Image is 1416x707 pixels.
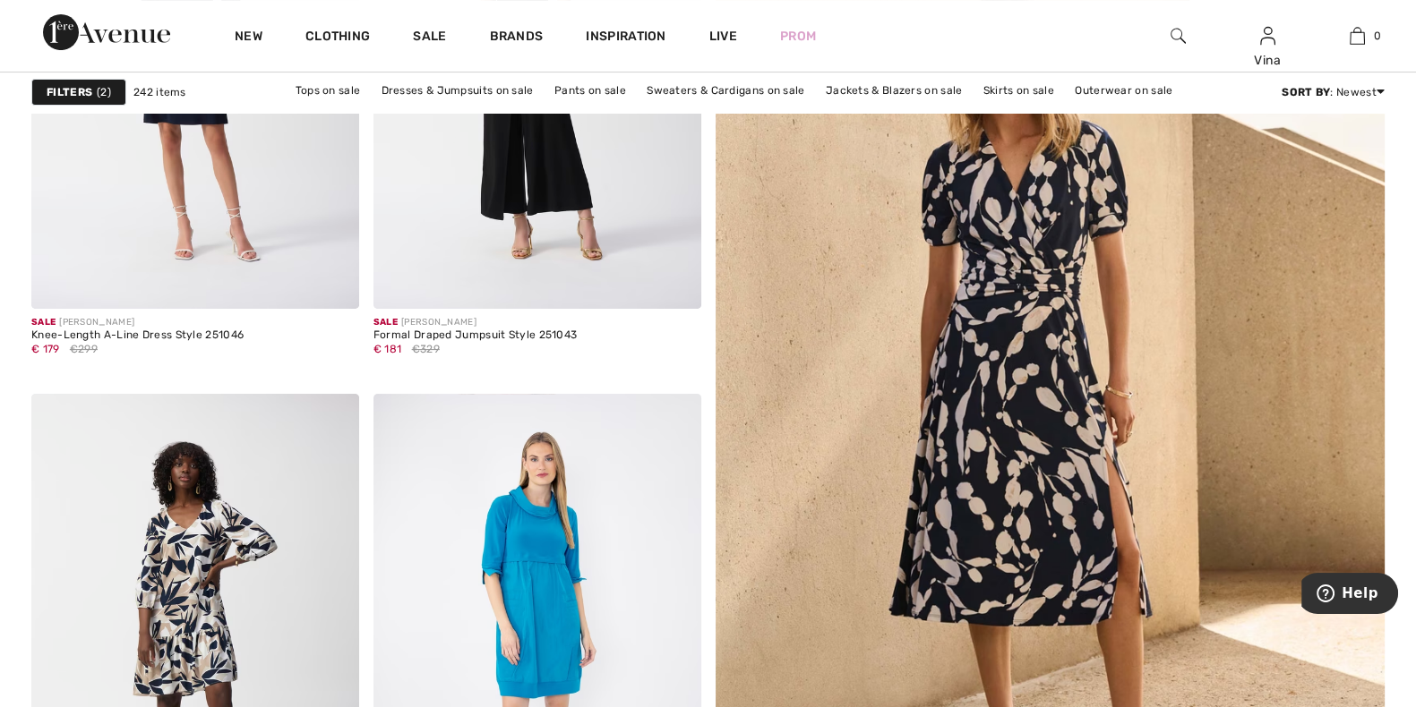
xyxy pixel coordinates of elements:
[1374,28,1381,44] span: 0
[1171,25,1186,47] img: search the website
[1066,79,1181,102] a: Outerwear on sale
[373,316,578,329] div: [PERSON_NAME]
[817,79,972,102] a: Jackets & Blazers on sale
[97,84,111,100] span: 2
[373,343,402,355] span: € 181
[1260,25,1275,47] img: My Info
[235,29,262,47] a: New
[638,79,813,102] a: Sweaters & Cardigans on sale
[373,79,543,102] a: Dresses & Jumpsuits on sale
[373,329,578,342] div: Formal Draped Jumpsuit Style 251043
[373,317,398,328] span: Sale
[780,27,816,46] a: Prom
[412,341,440,357] span: €329
[43,14,170,50] img: 1ère Avenue
[47,84,92,100] strong: Filters
[31,316,244,329] div: [PERSON_NAME]
[70,341,98,357] span: €299
[31,329,244,342] div: Knee-Length A-Line Dress Style 251046
[413,29,446,47] a: Sale
[1313,25,1401,47] a: 0
[1301,573,1398,618] iframe: Opens a widget where you can find more information
[1282,86,1330,98] strong: Sort By
[586,29,665,47] span: Inspiration
[974,79,1063,102] a: Skirts on sale
[1260,27,1275,44] a: Sign In
[545,79,635,102] a: Pants on sale
[1223,51,1311,70] div: Vina
[709,27,737,46] a: Live
[287,79,370,102] a: Tops on sale
[133,84,186,100] span: 242 items
[490,29,544,47] a: Brands
[1282,84,1385,100] div: : Newest
[305,29,370,47] a: Clothing
[31,317,56,328] span: Sale
[1350,25,1365,47] img: My Bag
[31,343,60,355] span: € 179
